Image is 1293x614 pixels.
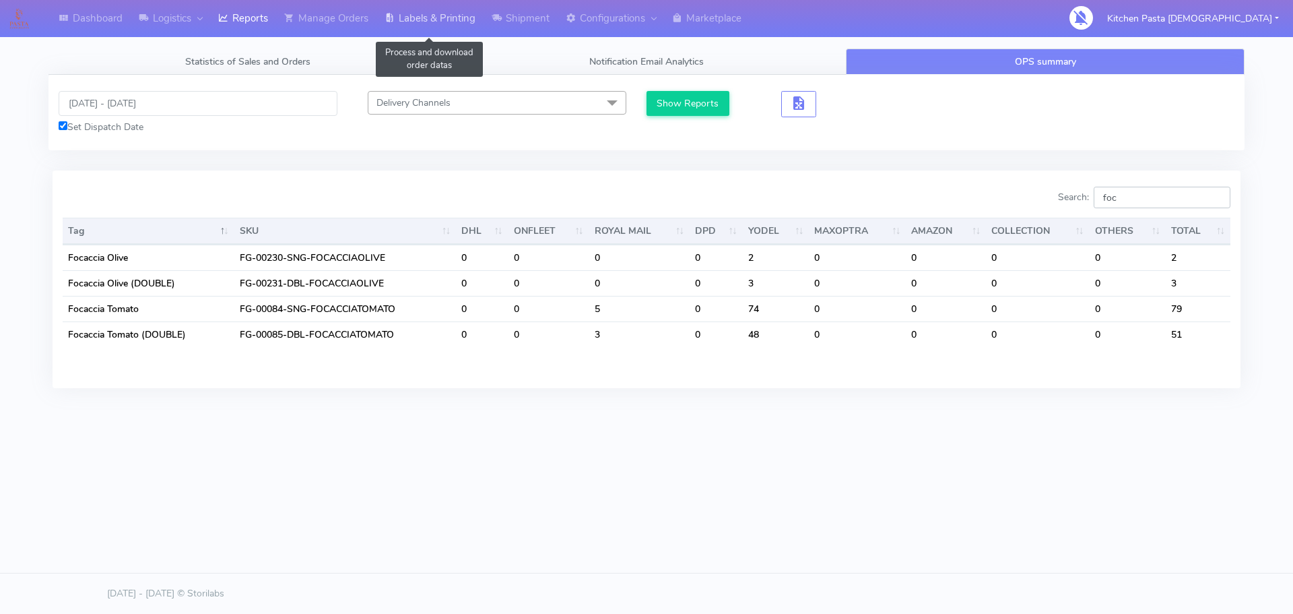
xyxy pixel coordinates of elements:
[234,270,456,296] td: FG-00231-DBL-FOCACCIAOLIVE
[1090,321,1166,347] td: 0
[63,245,234,270] td: Focaccia Olive
[185,55,310,68] span: Statistics of Sales and Orders
[690,296,743,321] td: 0
[1015,55,1076,68] span: OPS summary
[508,270,589,296] td: 0
[809,245,906,270] td: 0
[1090,245,1166,270] td: 0
[809,321,906,347] td: 0
[63,270,234,296] td: Focaccia Olive (DOUBLE)
[1090,270,1166,296] td: 0
[986,296,1089,321] td: 0
[456,321,508,347] td: 0
[986,270,1089,296] td: 0
[743,218,809,245] th: YODEL : activate to sort column ascending
[906,296,986,321] td: 0
[59,120,337,134] div: Set Dispatch Date
[743,321,809,347] td: 48
[589,270,690,296] td: 0
[508,296,589,321] td: 0
[589,218,690,245] th: ROYAL MAIL : activate to sort column ascending
[690,218,743,245] th: DPD : activate to sort column ascending
[906,270,986,296] td: 0
[508,321,589,347] td: 0
[234,296,456,321] td: FG-00084-SNG-FOCACCIATOMATO
[589,55,704,68] span: Notification Email Analytics
[1166,321,1230,347] td: 51
[456,245,508,270] td: 0
[63,321,234,347] td: Focaccia Tomato (DOUBLE)
[589,296,690,321] td: 5
[1090,296,1166,321] td: 0
[1097,5,1289,32] button: Kitchen Pasta [DEMOGRAPHIC_DATA]
[376,96,451,109] span: Delivery Channels
[690,321,743,347] td: 0
[1166,218,1230,245] th: TOTAL : activate to sort column ascending
[59,91,337,116] input: Pick the Daterange
[906,321,986,347] td: 0
[589,245,690,270] td: 0
[234,321,456,347] td: FG-00085-DBL-FOCACCIATOMATO
[456,218,508,245] th: DHL : activate to sort column ascending
[456,296,508,321] td: 0
[809,218,906,245] th: MAXOPTRA : activate to sort column ascending
[508,218,589,245] th: ONFLEET : activate to sort column ascending
[986,218,1089,245] th: COLLECTION : activate to sort column ascending
[986,321,1089,347] td: 0
[906,245,986,270] td: 0
[690,270,743,296] td: 0
[234,218,456,245] th: SKU: activate to sort column ascending
[743,270,809,296] td: 3
[589,321,690,347] td: 3
[986,245,1089,270] td: 0
[63,218,234,245] th: Tag: activate to sort column descending
[906,218,986,245] th: AMAZON : activate to sort column ascending
[48,49,1245,75] ul: Tabs
[234,245,456,270] td: FG-00230-SNG-FOCACCIAOLIVE
[809,270,906,296] td: 0
[1094,187,1230,208] input: Search:
[646,91,729,116] button: Show Reports
[809,296,906,321] td: 0
[1166,296,1230,321] td: 79
[743,296,809,321] td: 74
[1166,270,1230,296] td: 3
[690,245,743,270] td: 0
[1090,218,1166,245] th: OTHERS : activate to sort column ascending
[456,270,508,296] td: 0
[1166,245,1230,270] td: 2
[743,245,809,270] td: 2
[63,296,234,321] td: Focaccia Tomato
[1058,187,1230,208] label: Search:
[508,245,589,270] td: 0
